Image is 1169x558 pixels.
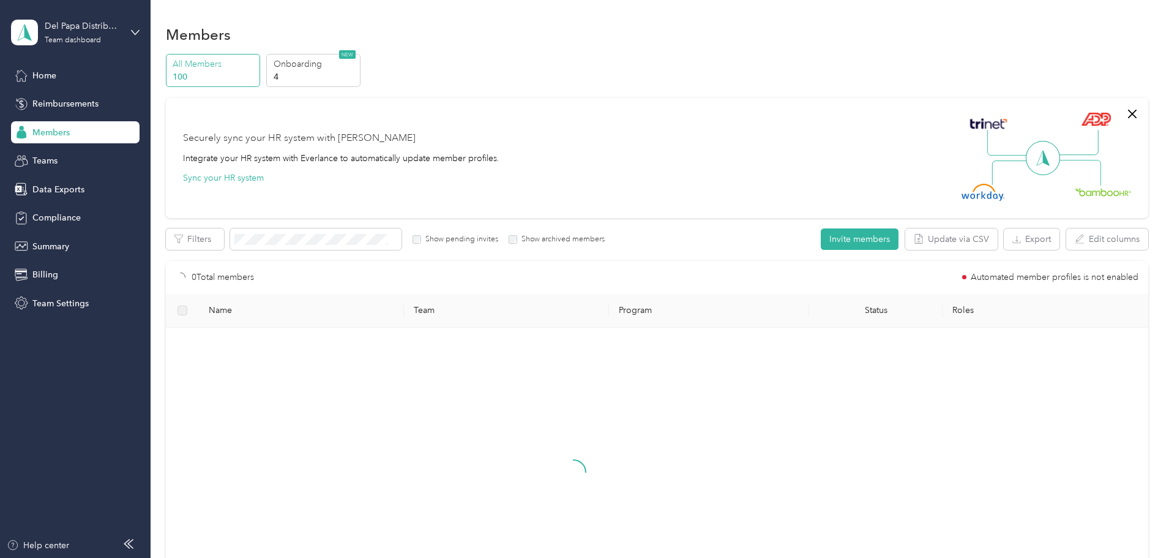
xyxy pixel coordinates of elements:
p: 4 [274,70,357,83]
img: Line Right Up [1056,130,1099,156]
img: Trinet [967,115,1010,132]
th: Program [609,294,809,328]
button: Sync your HR system [183,172,264,184]
button: Edit columns [1066,228,1148,250]
button: Invite members [821,228,898,250]
label: Show archived members [517,234,605,245]
th: Team [404,294,609,328]
img: ADP [1081,112,1111,126]
img: Line Left Up [987,130,1030,156]
th: Roles [943,294,1148,328]
span: Teams [32,154,58,167]
button: Export [1004,228,1059,250]
span: Name [209,305,394,315]
span: Reimbursements [32,97,99,110]
img: Line Left Down [992,160,1034,185]
span: Automated member profiles is not enabled [971,273,1138,282]
span: Home [32,69,56,82]
span: Data Exports [32,183,84,196]
p: Onboarding [274,58,357,70]
p: 0 Total members [192,271,254,284]
p: All Members [173,58,256,70]
div: Team dashboard [45,37,101,44]
th: Name [199,294,404,328]
th: Status [809,294,943,328]
div: Del Papa Distributing [45,20,121,32]
h1: Members [166,28,231,41]
span: Members [32,126,70,139]
div: Securely sync your HR system with [PERSON_NAME] [183,131,416,146]
p: 100 [173,70,256,83]
button: Update via CSV [905,228,998,250]
span: Summary [32,240,69,253]
span: Billing [32,268,58,281]
img: BambooHR [1075,187,1131,196]
label: Show pending invites [421,234,498,245]
span: Team Settings [32,297,89,310]
div: Integrate your HR system with Everlance to automatically update member profiles. [183,152,499,165]
img: Workday [962,184,1004,201]
span: NEW [339,50,356,59]
iframe: Everlance-gr Chat Button Frame [1100,489,1169,558]
button: Filters [166,228,224,250]
span: Compliance [32,211,81,224]
button: Help center [7,539,69,552]
img: Line Right Down [1058,160,1101,186]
